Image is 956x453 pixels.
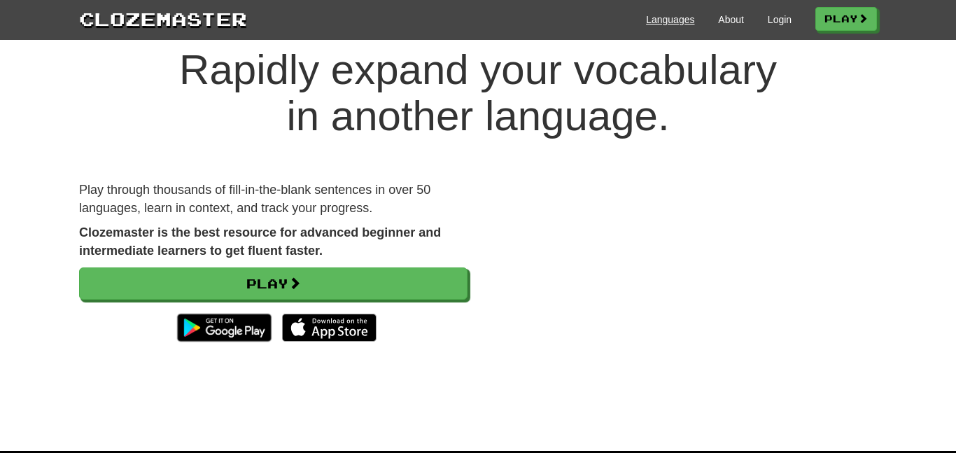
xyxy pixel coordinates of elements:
a: Login [768,13,792,27]
strong: Clozemaster is the best resource for advanced beginner and intermediate learners to get fluent fa... [79,225,441,258]
a: Play [815,7,877,31]
p: Play through thousands of fill-in-the-blank sentences in over 50 languages, learn in context, and... [79,181,468,217]
img: Get it on Google Play [170,307,279,349]
a: Play [79,267,468,300]
a: About [718,13,744,27]
a: Clozemaster [79,6,247,32]
a: Languages [646,13,694,27]
img: Download_on_the_App_Store_Badge_US-UK_135x40-25178aeef6eb6b83b96f5f2d004eda3bffbb37122de64afbaef7... [282,314,377,342]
